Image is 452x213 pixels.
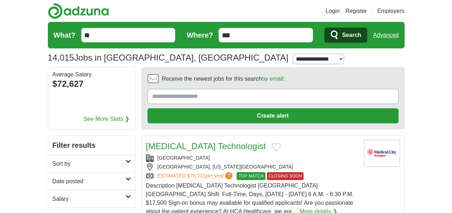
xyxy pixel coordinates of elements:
[52,77,131,90] div: $72,627
[342,28,361,42] span: Search
[52,177,125,186] h2: Date posted
[48,53,288,62] h1: Jobs in [GEOGRAPHIC_DATA], [GEOGRAPHIC_DATA]
[48,190,135,208] a: Salary
[373,28,398,42] a: Advanced
[54,30,76,41] label: What?
[146,141,266,151] a: [MEDICAL_DATA] Technologist
[48,172,135,190] a: Date posted
[324,28,367,43] button: Search
[48,3,109,19] img: Adzuna logo
[147,108,398,123] button: Create alert
[187,173,205,179] span: $78,731
[377,7,405,15] a: Employers
[262,76,283,82] a: by email
[157,155,210,161] a: [GEOGRAPHIC_DATA]
[157,172,234,180] a: ESTIMATED:$78,731per year?
[146,163,358,171] div: [GEOGRAPHIC_DATA], [US_STATE][GEOGRAPHIC_DATA]
[48,155,135,172] a: Sort by
[345,7,367,15] a: Register
[364,140,400,167] img: Medical City Arlington logo
[267,172,304,180] span: CLOSING SOON
[48,136,135,155] h2: Filter results
[52,195,125,203] h2: Salary
[52,72,131,77] div: Average Salary
[52,160,125,168] h2: Sort by
[83,115,129,123] a: See More Stats ❯
[237,172,265,180] span: TOP MATCH
[271,143,281,151] button: Add to favorite jobs
[187,30,213,41] label: Where?
[325,7,339,15] a: Login
[48,51,74,64] span: 14,015
[225,172,232,179] span: ?
[162,75,285,83] span: Receive the newest jobs for this search :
